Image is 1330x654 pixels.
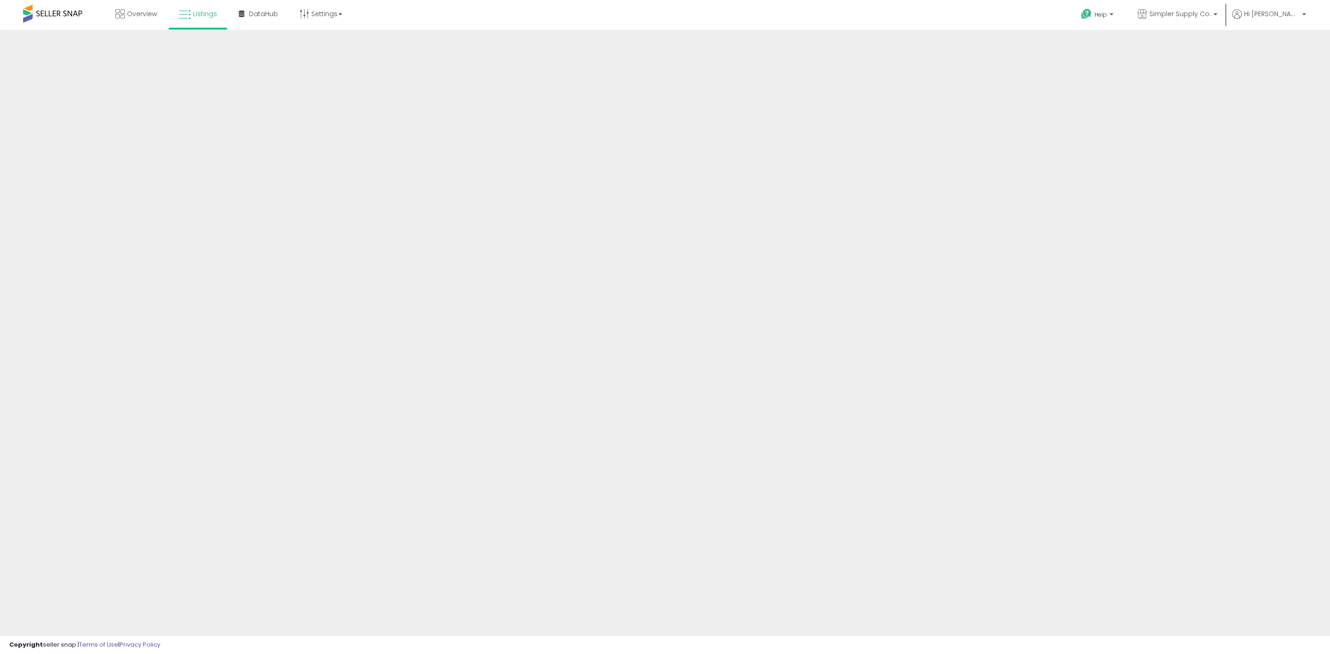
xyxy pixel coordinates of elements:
span: Overview [127,9,157,18]
i: Get Help [1081,8,1092,20]
span: Listings [193,9,217,18]
a: Help [1074,1,1123,30]
a: Hi [PERSON_NAME] [1232,9,1306,30]
span: Simpler Supply Co. [1149,9,1211,18]
span: Help [1094,11,1107,18]
span: DataHub [249,9,278,18]
span: Hi [PERSON_NAME] [1244,9,1300,18]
